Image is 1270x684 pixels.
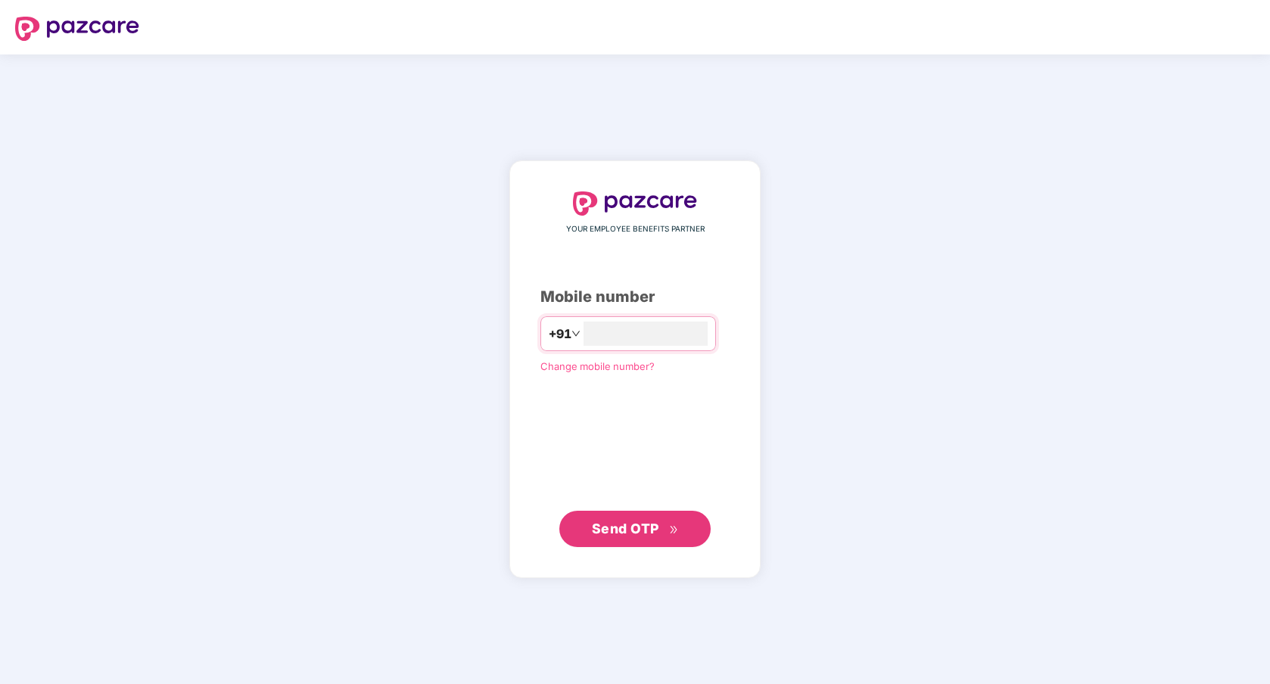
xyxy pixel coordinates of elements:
[571,329,581,338] span: down
[566,223,705,235] span: YOUR EMPLOYEE BENEFITS PARTNER
[573,191,697,216] img: logo
[669,525,679,535] span: double-right
[540,285,730,309] div: Mobile number
[540,360,655,372] a: Change mobile number?
[549,325,571,344] span: +91
[15,17,139,41] img: logo
[592,521,659,536] span: Send OTP
[559,511,711,547] button: Send OTPdouble-right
